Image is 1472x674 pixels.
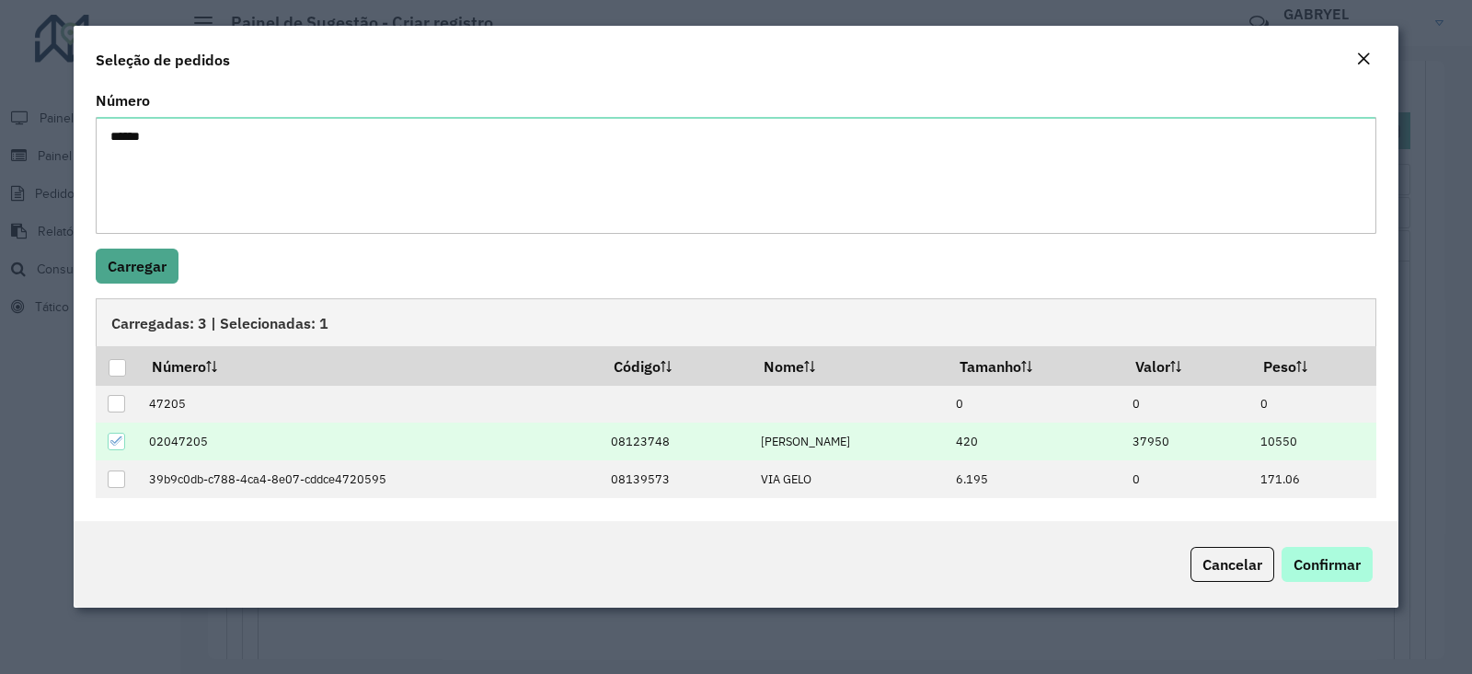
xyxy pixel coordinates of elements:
span: Confirmar [1294,555,1361,574]
span: Cancelar [1202,555,1262,574]
th: Peso [1251,346,1376,385]
button: Confirmar [1282,547,1373,582]
button: Close [1351,48,1376,72]
td: 6.195 [947,460,1123,498]
label: Número [96,89,150,111]
th: Número [139,346,601,385]
td: 420 [947,423,1123,460]
div: Carregadas: 3 | Selecionadas: 1 [96,298,1376,346]
td: VIA GELO [751,460,946,498]
td: 08123748 [602,423,752,460]
td: 0 [947,386,1123,424]
em: Fechar [1356,52,1371,66]
td: [PERSON_NAME] [751,423,946,460]
td: 08139573 [602,460,752,498]
td: 47205 [139,386,601,424]
h4: Seleção de pedidos [96,49,230,71]
td: 0 [1251,386,1376,424]
td: 39b9c0db-c788-4ca4-8e07-cddce4720595 [139,460,601,498]
td: 171.06 [1251,460,1376,498]
td: 10550 [1251,423,1376,460]
button: Carregar [96,249,178,284]
th: Código [602,346,752,385]
th: Nome [751,346,946,385]
td: 0 [1122,386,1250,424]
button: Cancelar [1190,547,1274,582]
td: 37950 [1122,423,1250,460]
th: Valor [1122,346,1250,385]
th: Tamanho [947,346,1123,385]
td: 0 [1122,460,1250,498]
td: 02047205 [139,423,601,460]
